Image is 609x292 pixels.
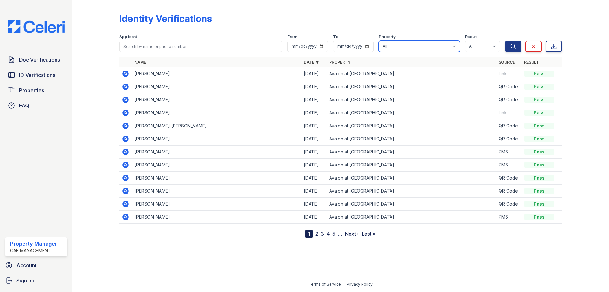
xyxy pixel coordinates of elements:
[304,60,319,65] a: Date ▼
[5,84,67,97] a: Properties
[309,282,341,287] a: Terms of Service
[333,34,338,39] label: To
[524,136,554,142] div: Pass
[119,34,137,39] label: Applicant
[301,93,327,106] td: [DATE]
[496,119,521,132] td: QR Code
[301,106,327,119] td: [DATE]
[496,106,521,119] td: Link
[327,67,496,80] td: Avalon at [GEOGRAPHIC_DATA]
[301,211,327,224] td: [DATE]
[321,231,324,237] a: 3
[16,277,36,284] span: Sign out
[524,84,554,90] div: Pass
[132,159,301,172] td: [PERSON_NAME]
[345,231,359,237] a: Next ›
[3,259,70,272] a: Account
[16,261,36,269] span: Account
[301,119,327,132] td: [DATE]
[327,172,496,185] td: Avalon at [GEOGRAPHIC_DATA]
[338,230,342,238] span: …
[524,71,554,77] div: Pass
[19,86,44,94] span: Properties
[496,132,521,146] td: QR Code
[132,198,301,211] td: [PERSON_NAME]
[301,159,327,172] td: [DATE]
[524,97,554,103] div: Pass
[5,99,67,112] a: FAQ
[327,159,496,172] td: Avalon at [GEOGRAPHIC_DATA]
[332,231,335,237] a: 5
[524,162,554,168] div: Pass
[379,34,396,39] label: Property
[19,102,29,109] span: FAQ
[287,34,297,39] label: From
[496,67,521,80] td: Link
[305,230,313,238] div: 1
[301,198,327,211] td: [DATE]
[343,282,344,287] div: |
[327,198,496,211] td: Avalon at [GEOGRAPHIC_DATA]
[327,80,496,93] td: Avalon at [GEOGRAPHIC_DATA]
[315,231,318,237] a: 2
[496,185,521,198] td: QR Code
[301,146,327,159] td: [DATE]
[301,132,327,146] td: [DATE]
[132,211,301,224] td: [PERSON_NAME]
[19,71,55,79] span: ID Verifications
[327,93,496,106] td: Avalon at [GEOGRAPHIC_DATA]
[132,132,301,146] td: [PERSON_NAME]
[327,146,496,159] td: Avalon at [GEOGRAPHIC_DATA]
[496,159,521,172] td: PMS
[301,172,327,185] td: [DATE]
[524,123,554,129] div: Pass
[524,110,554,116] div: Pass
[496,198,521,211] td: QR Code
[327,185,496,198] td: Avalon at [GEOGRAPHIC_DATA]
[134,60,146,65] a: Name
[327,119,496,132] td: Avalon at [GEOGRAPHIC_DATA]
[327,211,496,224] td: Avalon at [GEOGRAPHIC_DATA]
[496,172,521,185] td: QR Code
[5,53,67,66] a: Doc Verifications
[301,67,327,80] td: [DATE]
[524,201,554,207] div: Pass
[496,80,521,93] td: QR Code
[327,132,496,146] td: Avalon at [GEOGRAPHIC_DATA]
[132,80,301,93] td: [PERSON_NAME]
[327,106,496,119] td: Avalon at [GEOGRAPHIC_DATA]
[10,240,57,248] div: Property Manager
[496,93,521,106] td: QR Code
[132,67,301,80] td: [PERSON_NAME]
[329,60,350,65] a: Property
[524,175,554,181] div: Pass
[3,274,70,287] a: Sign out
[524,214,554,220] div: Pass
[3,20,70,33] img: CE_Logo_Blue-a8612792a0a2168367f1c8372b55b34899dd931a85d93a1a3d3e32e68fde9ad4.png
[132,119,301,132] td: [PERSON_NAME] [PERSON_NAME]
[524,60,539,65] a: Result
[362,231,376,237] a: Last »
[132,185,301,198] td: [PERSON_NAME]
[119,41,282,52] input: Search by name or phone number
[132,146,301,159] td: [PERSON_NAME]
[132,172,301,185] td: [PERSON_NAME]
[496,146,521,159] td: PMS
[10,248,57,254] div: CAF Management
[496,211,521,224] td: PMS
[465,34,477,39] label: Result
[19,56,60,64] span: Doc Verifications
[5,69,67,81] a: ID Verifications
[499,60,515,65] a: Source
[132,106,301,119] td: [PERSON_NAME]
[524,149,554,155] div: Pass
[132,93,301,106] td: [PERSON_NAME]
[301,185,327,198] td: [DATE]
[326,231,330,237] a: 4
[347,282,373,287] a: Privacy Policy
[524,188,554,194] div: Pass
[301,80,327,93] td: [DATE]
[119,13,212,24] div: Identity Verifications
